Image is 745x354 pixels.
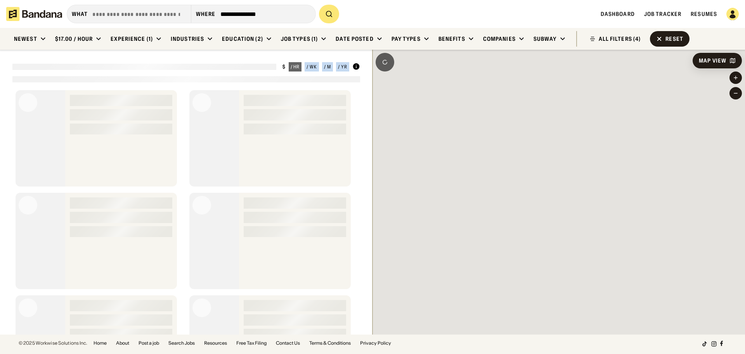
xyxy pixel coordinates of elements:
[309,341,351,345] a: Terms & Conditions
[236,341,267,345] a: Free Tax Filing
[644,10,681,17] a: Job Tracker
[601,10,635,17] a: Dashboard
[6,7,62,21] img: Bandana logotype
[196,10,216,17] div: Where
[14,35,37,42] div: Newest
[12,87,360,335] div: grid
[291,65,300,69] div: / hr
[360,341,391,345] a: Privacy Policy
[691,10,717,17] a: Resumes
[222,35,263,42] div: Education (2)
[392,35,421,42] div: Pay Types
[94,341,107,345] a: Home
[336,35,373,42] div: Date Posted
[483,35,516,42] div: Companies
[281,35,318,42] div: Job Types (1)
[338,65,347,69] div: / yr
[116,341,129,345] a: About
[204,341,227,345] a: Resources
[171,35,204,42] div: Industries
[665,36,683,42] div: Reset
[534,35,557,42] div: Subway
[282,64,286,70] div: $
[324,65,331,69] div: / m
[55,35,93,42] div: $17.00 / hour
[19,341,87,345] div: © 2025 Workwise Solutions Inc.
[699,58,726,63] div: Map View
[139,341,159,345] a: Post a job
[307,65,317,69] div: / wk
[276,341,300,345] a: Contact Us
[72,10,88,17] div: what
[168,341,195,345] a: Search Jobs
[111,35,153,42] div: Experience (1)
[599,36,641,42] div: ALL FILTERS (4)
[438,35,465,42] div: Benefits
